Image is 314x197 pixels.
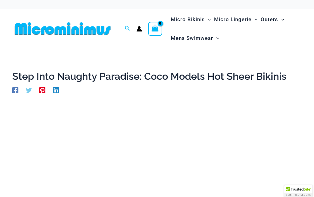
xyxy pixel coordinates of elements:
span: Menu Toggle [213,30,219,46]
a: Pinterest [39,87,45,93]
h1: Step Into Naughty Paradise: Coco Models Hot Sheer Bikinis [12,71,302,82]
span: Outers [261,12,278,27]
nav: Site Navigation [168,9,302,48]
span: Menu Toggle [278,12,284,27]
a: OutersMenu ToggleMenu Toggle [259,10,286,29]
a: Micro BikinisMenu ToggleMenu Toggle [169,10,213,29]
a: Micro LingerieMenu ToggleMenu Toggle [213,10,259,29]
span: Micro Lingerie [214,12,251,27]
span: Menu Toggle [205,12,211,27]
img: MM SHOP LOGO FLAT [12,22,113,36]
a: Search icon link [125,25,130,33]
a: Mens SwimwearMenu ToggleMenu Toggle [169,29,221,48]
a: View Shopping Cart, empty [148,22,162,36]
span: Micro Bikinis [171,12,205,27]
a: Twitter [26,87,32,93]
a: Facebook [12,87,18,93]
div: TrustedSite Certified [284,185,312,197]
a: Linkedin [53,87,59,93]
span: Menu Toggle [251,12,258,27]
span: Mens Swimwear [171,30,213,46]
a: Account icon link [136,26,142,32]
